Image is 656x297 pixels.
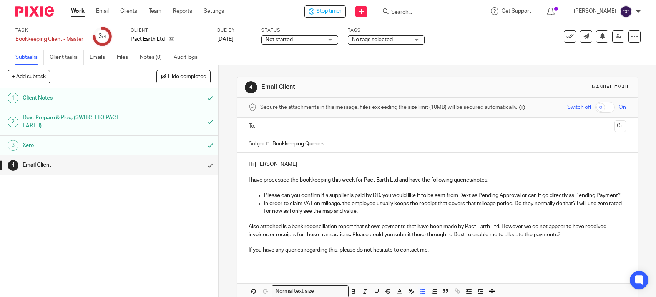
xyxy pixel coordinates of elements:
p: Also attached is a bank reconciliation report that shows payments that have been made by Pact Ear... [249,223,626,239]
a: Email [96,7,109,15]
span: Not started [266,37,293,42]
a: Work [71,7,85,15]
a: Settings [204,7,224,15]
label: Tags [348,27,425,33]
a: Files [117,50,134,65]
span: No tags selected [352,37,393,42]
p: [PERSON_NAME] [574,7,616,15]
a: Team [149,7,161,15]
div: Bookkeeping Client - Master [15,35,83,43]
a: Client tasks [50,50,84,65]
label: Client [131,27,208,33]
span: [DATE] [217,37,233,42]
label: Due by [217,27,252,33]
button: Hide completed [156,70,211,83]
label: To: [249,122,257,130]
div: 3 [8,140,18,151]
label: Task [15,27,83,33]
div: 4 [245,81,257,93]
p: Hi [PERSON_NAME] [249,160,626,168]
h1: Dext Prepare & Pleo, (SWITCH TO PACT EARTH) [23,112,138,132]
div: 3 [98,32,106,41]
h1: Email Client [261,83,454,91]
img: svg%3E [620,5,632,18]
span: Get Support [502,8,531,14]
a: Subtasks [15,50,44,65]
span: Switch off [567,103,591,111]
button: Cc [614,120,626,132]
img: Pixie [15,6,54,17]
h1: Xero [23,140,138,151]
div: 4 [8,160,18,171]
a: Emails [90,50,111,65]
p: Please can you confirm if a supplier is paid by DD, you would like it to be sent from Dext as Pen... [264,192,626,199]
div: Manual email [592,84,630,90]
p: Pact Earth Ltd [131,35,165,43]
a: Notes (0) [140,50,168,65]
p: In order to claim VAT on mileage, the employee usually keeps the receipt that covers that mileage... [264,200,626,215]
label: Subject: [249,140,269,148]
small: /4 [102,35,106,39]
a: Clients [120,7,137,15]
div: 1 [8,93,18,103]
a: Reports [173,7,192,15]
span: Normal text size [274,287,316,295]
button: + Add subtask [8,70,50,83]
label: Status [261,27,338,33]
input: Search [390,9,460,16]
p: If you have any queries regarding this, please do not hesitate to contact me. [249,246,626,254]
div: 2 [8,117,18,127]
input: Search for option [316,287,344,295]
span: Secure the attachments in this message. Files exceeding the size limit (10MB) will be secured aut... [260,103,517,111]
p: I have processed the bookkeeping this week for Pact Earth Ltd and have the following queries/notes:- [249,176,626,184]
a: Audit logs [174,50,203,65]
h1: Email Client [23,159,138,171]
span: On [619,103,626,111]
span: Stop timer [316,7,342,15]
div: Pact Earth Ltd - Bookkeeping Client - Master [304,5,346,18]
h1: Client Notes [23,92,138,104]
span: Hide completed [168,74,206,80]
